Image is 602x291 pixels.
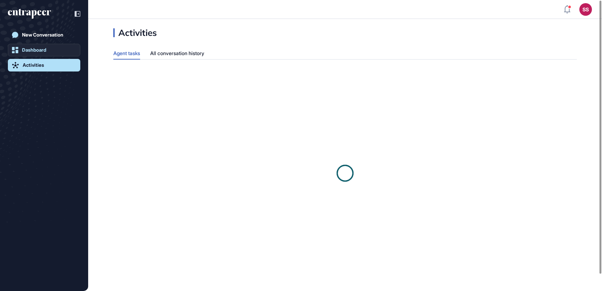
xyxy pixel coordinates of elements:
button: SS [579,3,592,16]
a: Activities [8,59,80,71]
div: entrapeer-logo [8,9,51,19]
div: Dashboard [22,47,46,53]
div: New Conversation [22,32,63,38]
div: All conversation history [150,47,204,60]
div: Agent tasks [113,47,140,59]
div: Activities [113,28,157,37]
div: Activities [23,62,44,68]
a: New Conversation [8,29,80,41]
a: Dashboard [8,44,80,56]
